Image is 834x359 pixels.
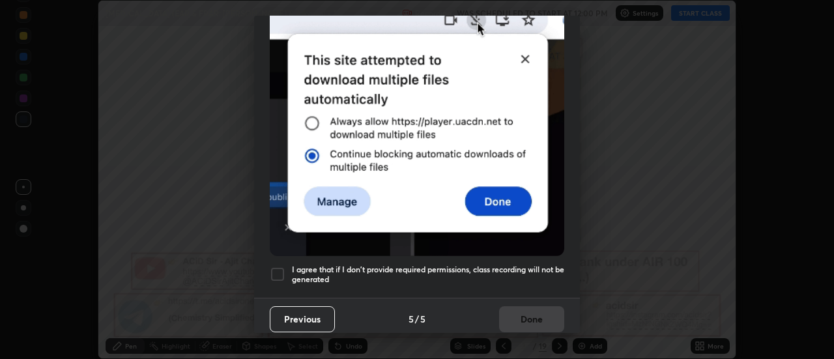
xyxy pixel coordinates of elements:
[270,306,335,332] button: Previous
[292,265,564,285] h5: I agree that if I don't provide required permissions, class recording will not be generated
[420,312,425,326] h4: 5
[409,312,414,326] h4: 5
[415,312,419,326] h4: /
